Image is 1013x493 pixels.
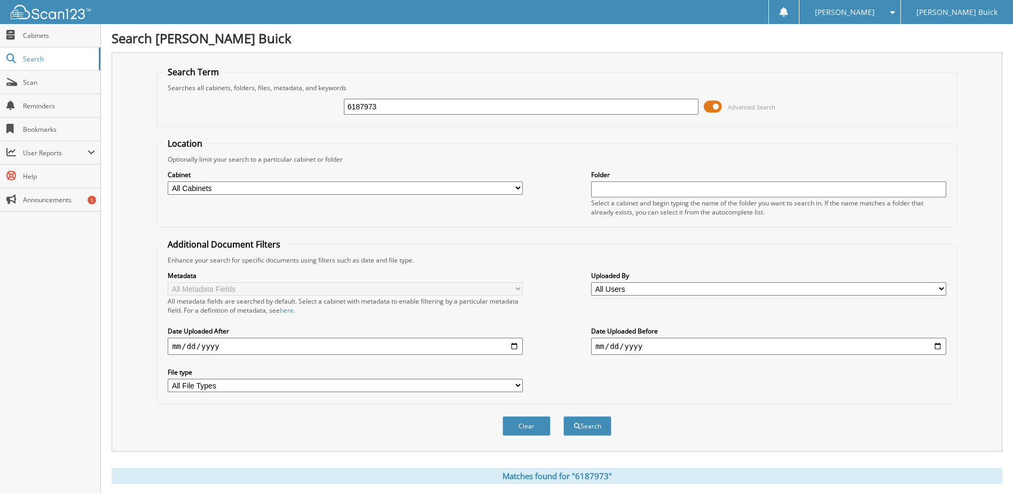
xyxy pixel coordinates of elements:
[112,468,1002,484] div: Matches found for "6187973"
[563,416,611,436] button: Search
[162,256,951,265] div: Enhance your search for specific documents using filters such as date and file type.
[916,9,998,15] span: [PERSON_NAME] Buick
[112,29,1002,47] h1: Search [PERSON_NAME] Buick
[23,31,95,40] span: Cabinets
[23,195,95,204] span: Announcements
[23,125,95,134] span: Bookmarks
[23,54,93,63] span: Search
[23,101,95,110] span: Reminders
[591,170,946,179] label: Folder
[168,368,523,377] label: File type
[162,238,286,250] legend: Additional Document Filters
[168,297,523,315] div: All metadata fields are searched by default. Select a cabinet with metadata to enable filtering b...
[23,148,88,157] span: User Reports
[168,338,523,355] input: start
[728,103,775,111] span: Advanced Search
[591,271,946,280] label: Uploaded By
[11,5,91,19] img: scan123-logo-white.svg
[162,138,208,149] legend: Location
[168,170,523,179] label: Cabinet
[162,83,951,92] div: Searches all cabinets, folders, files, metadata, and keywords
[591,198,946,217] div: Select a cabinet and begin typing the name of the folder you want to search in. If the name match...
[168,327,523,336] label: Date Uploaded After
[591,338,946,355] input: end
[168,271,523,280] label: Metadata
[280,306,294,315] a: here
[88,196,96,204] div: 1
[162,155,951,164] div: Optionally limit your search to a particular cabinet or folder
[815,9,875,15] span: [PERSON_NAME]
[502,416,551,436] button: Clear
[591,327,946,336] label: Date Uploaded Before
[23,172,95,181] span: Help
[23,78,95,87] span: Scan
[162,66,224,78] legend: Search Term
